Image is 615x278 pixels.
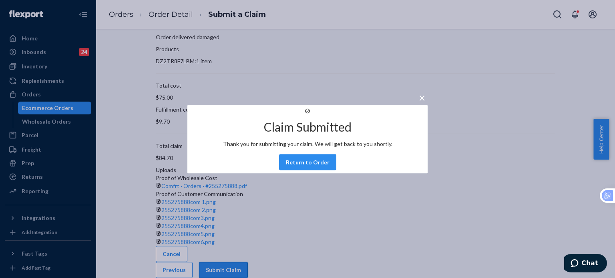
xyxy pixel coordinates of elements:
[264,120,352,133] h2: Claim Submitted
[564,254,607,274] iframe: Opens a widget where you can chat to one of our agents
[279,154,336,170] button: Return to Order
[419,90,425,104] span: ×
[223,140,392,148] p: Thank you for submitting your claim. We will get back to you shortly.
